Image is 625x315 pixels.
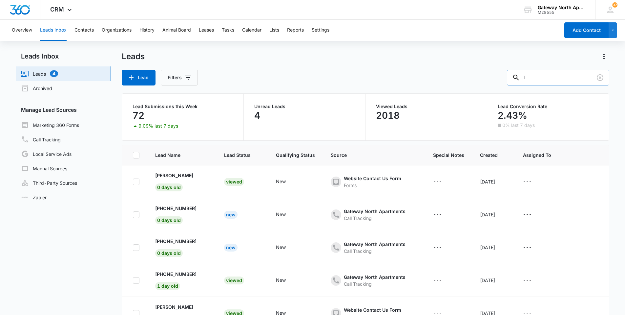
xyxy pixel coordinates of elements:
h3: Manage Lead Sources [16,106,111,114]
div: Call Tracking [344,248,406,254]
span: Special Notes [433,152,464,158]
p: 2.43% [498,110,527,121]
div: - - Select to Edit Field [331,175,413,189]
button: Settings [312,20,329,41]
p: [PHONE_NUMBER] [155,205,197,212]
h2: Leads Inbox [16,51,111,61]
p: [PHONE_NUMBER] [155,271,197,278]
div: - - Select to Edit Field [433,211,454,219]
div: - - Select to Edit Field [433,277,454,284]
div: Forms [344,182,401,189]
div: [DATE] [480,277,507,284]
div: - - Select to Edit Field [433,244,454,252]
button: Clear [595,72,605,83]
p: 9.09% last 7 days [138,124,178,128]
p: 0% last 7 days [502,123,535,128]
div: - - Select to Edit Field [276,211,298,219]
div: --- [433,178,442,186]
div: --- [433,211,442,219]
p: Unread Leads [254,104,355,109]
button: History [139,20,155,41]
a: Local Service Ads [21,150,72,158]
div: - - Select to Edit Field [276,244,298,252]
span: CRM [50,6,64,13]
div: New [224,211,238,219]
div: account name [538,5,586,10]
div: --- [523,277,532,284]
div: - - Select to Edit Field [331,241,417,254]
button: Leads Inbox [40,20,67,41]
div: [DATE] [480,244,507,251]
div: [DATE] [480,178,507,185]
a: Leads4 [21,70,58,78]
button: Animal Board [162,20,191,41]
div: New [276,211,286,218]
div: Gateway North Apartments [344,274,406,280]
p: 4 [254,110,260,121]
div: [DATE] [480,211,507,218]
div: New [276,244,286,251]
div: - - Select to Edit Field [331,208,417,222]
div: - - Select to Edit Field [155,205,208,224]
a: [PERSON_NAME]0 days old [155,172,193,190]
a: Call Tracking [21,135,61,143]
div: - - Select to Edit Field [155,238,208,257]
div: --- [433,277,442,284]
button: Tasks [222,20,234,41]
a: Marketing 360 Forms [21,121,79,129]
p: Lead Submissions this Week [133,104,233,109]
a: Third-Party Sources [21,179,77,187]
div: --- [523,244,532,252]
div: - - Select to Edit Field [155,172,205,191]
p: [PERSON_NAME] [155,172,193,179]
p: Viewed Leads [376,104,476,109]
span: Qualifying Status [276,152,315,158]
button: Contacts [74,20,94,41]
span: 97 [612,2,617,8]
a: Zapier [21,194,47,201]
div: New [276,178,286,185]
span: 0 days old [155,249,183,257]
div: - - Select to Edit Field [155,271,208,290]
div: Gateway North Apartments [344,241,406,248]
div: Viewed [224,277,244,284]
div: Gateway North Apartments [344,208,406,215]
a: New [224,245,238,250]
button: Add Contact [564,22,609,38]
div: - - Select to Edit Field [523,277,544,284]
a: New [224,212,238,217]
span: Assigned To [523,152,551,158]
span: Lead Status [224,152,251,158]
button: Organizations [102,20,132,41]
a: [PHONE_NUMBER]0 days old [155,238,197,256]
div: - - Select to Edit Field [331,274,417,287]
button: Calendar [242,20,261,41]
button: Lists [269,20,279,41]
div: New [276,277,286,283]
div: - - Select to Edit Field [523,244,544,252]
button: Reports [287,20,304,41]
div: notifications count [612,2,617,8]
span: 0 days old [155,183,183,191]
span: 0 days old [155,216,183,224]
input: Search Leads [507,70,609,85]
button: Filters [161,70,198,85]
div: --- [523,178,532,186]
div: Call Tracking [344,215,406,222]
span: 1 day old [155,282,180,290]
p: 2018 [376,110,400,121]
div: New [224,244,238,252]
h1: Leads [122,52,145,61]
button: Leases [199,20,214,41]
p: 72 [133,110,144,121]
a: [PHONE_NUMBER]1 day old [155,271,197,289]
a: Archived [21,84,52,92]
button: Actions [599,51,609,62]
div: - - Select to Edit Field [523,178,544,186]
p: [PERSON_NAME] [155,303,193,310]
span: Lead Name [155,152,199,158]
div: - - Select to Edit Field [433,178,454,186]
div: - - Select to Edit Field [276,178,298,186]
span: Created [480,152,498,158]
div: --- [523,211,532,219]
